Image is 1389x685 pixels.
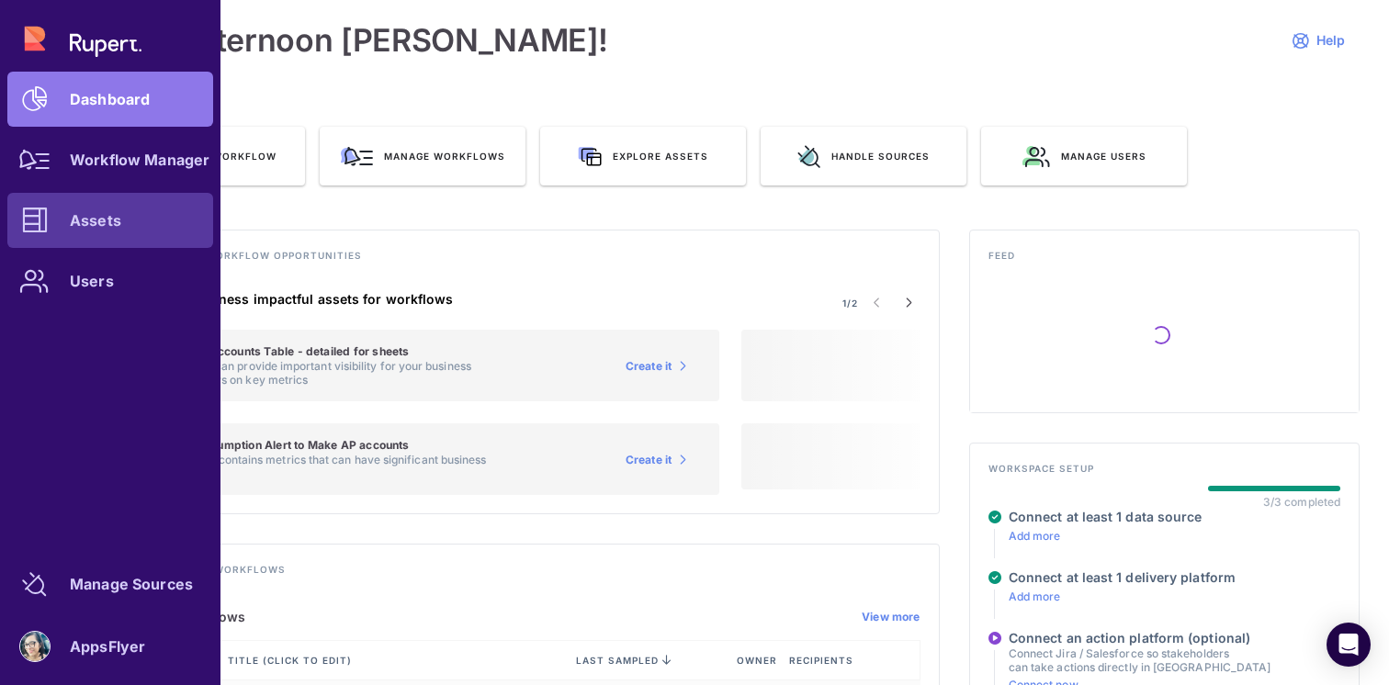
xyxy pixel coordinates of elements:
[1009,646,1270,674] p: Connect Jira / Salesforce so stakeholders can take actions directly in [GEOGRAPHIC_DATA]
[1009,569,1236,586] h4: Connect at least 1 delivery platform
[228,654,356,667] span: Title (click to edit)
[384,150,505,163] span: Manage workflows
[70,578,193,590] div: Manage Sources
[626,359,672,374] span: Create it
[576,655,659,666] span: last sampled
[163,453,514,480] p: This asset contains metrics that can have significant business value
[626,453,672,467] span: Create it
[20,632,50,661] img: account-photo
[7,253,213,309] a: Users
[159,344,513,359] h5: Churned Accounts Table - detailed for sheets
[99,103,1360,127] h3: QUICK ACTIONS
[1009,509,1203,525] h4: Connect at least 1 data source
[7,132,213,187] a: Workflow Manager
[613,150,708,163] span: Explore assets
[167,150,277,163] span: Create Workflow
[7,556,213,612] a: Manage Sources
[1009,590,1061,603] a: Add more
[1316,32,1345,49] span: Help
[1061,150,1146,163] span: Manage users
[1009,529,1061,543] a: Add more
[831,150,930,163] span: Handle sources
[7,193,213,248] a: Assets
[119,563,920,587] h4: Track existing workflows
[1009,630,1270,646] h4: Connect an action platform (optional)
[70,641,145,652] div: AppsFlyer
[70,215,121,226] div: Assets
[842,297,858,309] span: 1/2
[119,291,719,308] h4: Suggested business impactful assets for workflows
[988,462,1340,486] h4: Workspace setup
[70,275,114,286] div: Users
[70,154,209,165] div: Workflow Manager
[862,610,920,624] a: View more
[737,654,781,667] span: Owner
[163,438,514,453] h5: Fast Consumption Alert to Make AP accounts
[159,359,513,387] p: This asset can provide important visibility for your business stakeholders on key metrics
[119,249,920,273] h4: Discover new workflow opportunities
[789,654,857,667] span: Recipients
[1263,495,1340,509] div: 3/3 completed
[1327,623,1371,667] div: Open Intercom Messenger
[988,249,1340,273] h4: Feed
[99,22,608,59] h1: Good afternoon [PERSON_NAME]!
